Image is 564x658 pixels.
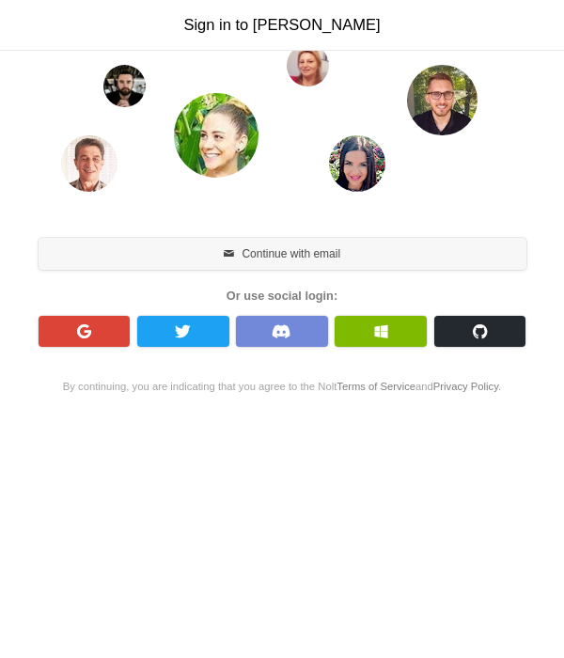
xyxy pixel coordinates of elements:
[46,14,519,36] h3: Sign in to [PERSON_NAME]
[28,379,536,395] div: By continuing, you are indicating that you agree to the Nolt and .
[39,238,526,270] button: Continue with email
[28,287,536,305] div: Or use social login:
[337,381,415,392] a: Terms of Service
[433,381,498,392] a: Privacy Policy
